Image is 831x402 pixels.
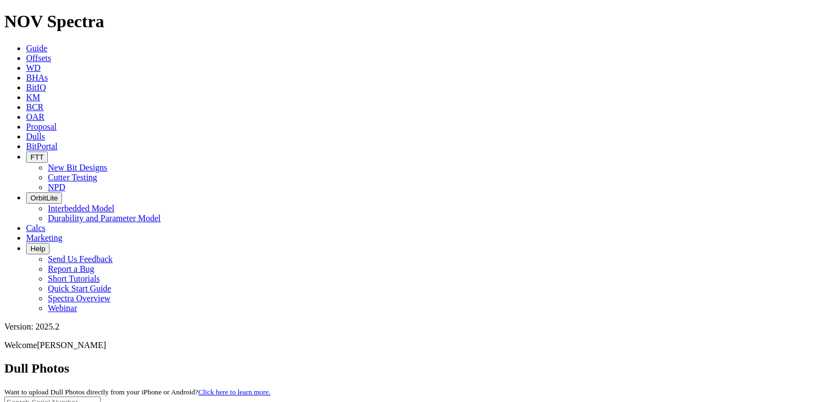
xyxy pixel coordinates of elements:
p: Welcome [4,340,827,350]
a: Durability and Parameter Model [48,214,161,223]
a: Short Tutorials [48,274,100,283]
a: OAR [26,112,45,121]
a: Send Us Feedback [48,254,113,264]
button: OrbitLite [26,192,62,204]
a: New Bit Designs [48,163,107,172]
a: Quick Start Guide [48,284,111,293]
a: Spectra Overview [48,294,110,303]
a: Calcs [26,223,46,233]
a: Offsets [26,53,51,63]
a: Report a Bug [48,264,94,273]
small: Want to upload Dull Photos directly from your iPhone or Android? [4,388,270,396]
a: Marketing [26,233,63,242]
a: Guide [26,44,47,53]
a: BitIQ [26,83,46,92]
div: Version: 2025.2 [4,322,827,332]
span: [PERSON_NAME] [37,340,106,350]
span: FTT [30,153,44,161]
a: Webinar [48,303,77,313]
h1: NOV Spectra [4,11,827,32]
a: BCR [26,102,44,112]
a: Click here to learn more. [199,388,271,396]
a: Cutter Testing [48,173,97,182]
a: Dulls [26,132,45,141]
button: Help [26,243,49,254]
a: Proposal [26,122,57,131]
span: Help [30,245,45,253]
a: NPD [48,182,65,192]
button: FTT [26,151,48,163]
a: BHAs [26,73,48,82]
a: Interbedded Model [48,204,114,213]
a: BitPortal [26,142,58,151]
a: WD [26,63,41,72]
span: OrbitLite [30,194,58,202]
a: KM [26,93,40,102]
h2: Dull Photos [4,361,827,376]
